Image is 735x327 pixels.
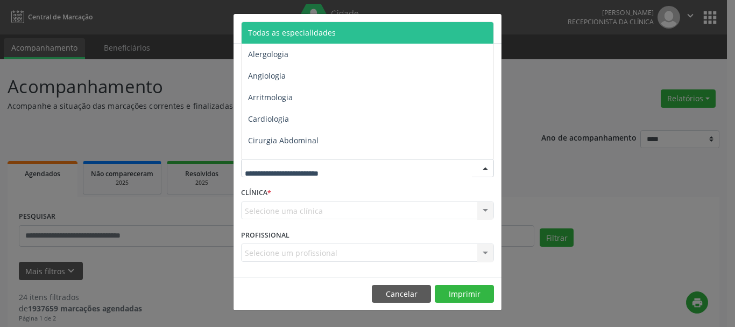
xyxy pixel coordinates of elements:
span: Arritmologia [248,92,293,102]
span: Cardiologia [248,114,289,124]
label: PROFISSIONAL [241,227,289,243]
button: Imprimir [435,285,494,303]
span: Alergologia [248,49,288,59]
button: Close [480,14,501,40]
button: Cancelar [372,285,431,303]
span: Todas as especialidades [248,27,336,38]
label: CLÍNICA [241,185,271,201]
h5: Relatório de agendamentos [241,22,364,36]
span: Cirurgia Abdominal [248,135,319,145]
span: Cirurgia Bariatrica [248,157,314,167]
span: Angiologia [248,71,286,81]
